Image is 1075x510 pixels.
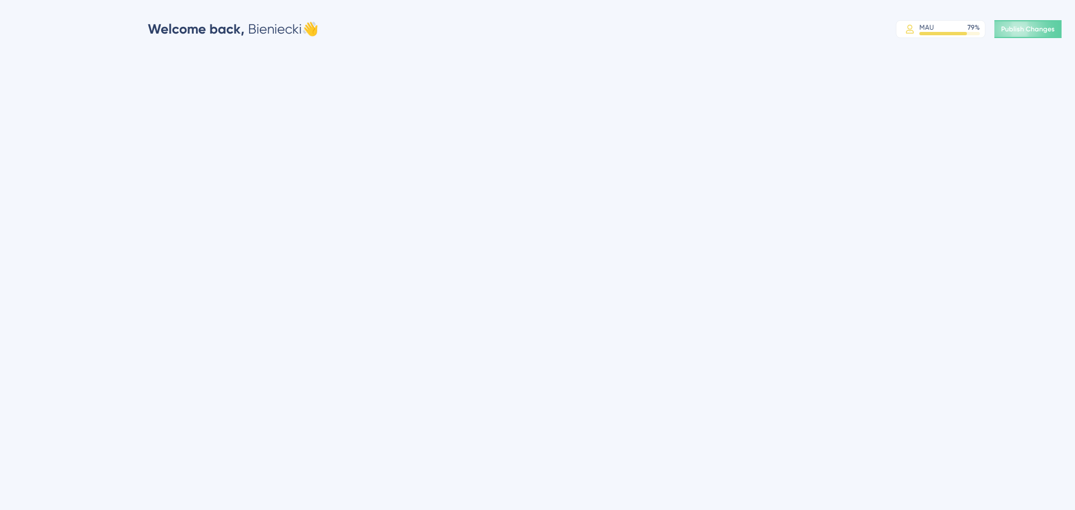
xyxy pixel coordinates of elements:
div: MAU [919,23,934,32]
div: 79 % [968,23,980,32]
div: Bieniecki 👋 [148,20,319,38]
span: Publish Changes [1001,25,1055,34]
span: Welcome back, [148,21,245,37]
button: Publish Changes [994,20,1062,38]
